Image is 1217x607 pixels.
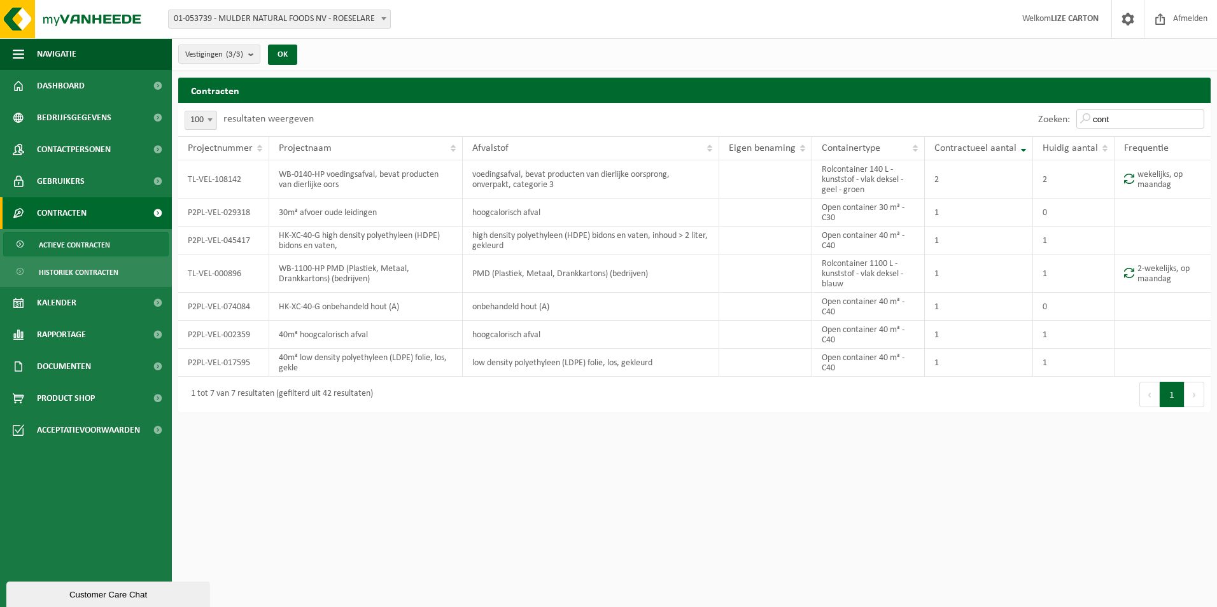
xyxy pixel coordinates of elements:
td: WB-0140-HP voedingsafval, bevat producten van dierlijke oors [269,160,463,199]
td: Rolcontainer 1100 L - kunststof - vlak deksel - blauw [812,255,925,293]
span: Historiek contracten [39,260,118,284]
span: Rapportage [37,319,86,351]
td: 2-wekelijks, op maandag [1115,255,1211,293]
td: 0 [1033,293,1115,321]
td: voedingsafval, bevat producten van dierlijke oorsprong, onverpakt, categorie 3 [463,160,719,199]
span: Projectnaam [279,143,332,153]
span: Projectnummer [188,143,253,153]
a: Historiek contracten [3,260,169,284]
span: Containertype [822,143,880,153]
span: Contactpersonen [37,134,111,165]
td: 1 [925,321,1033,349]
td: 30m³ afvoer oude leidingen [269,199,463,227]
span: Acceptatievoorwaarden [37,414,140,446]
td: 1 [925,199,1033,227]
button: OK [268,45,297,65]
td: WB-1100-HP PMD (Plastiek, Metaal, Drankkartons) (bedrijven) [269,255,463,293]
td: Open container 40 m³ - C40 [812,227,925,255]
button: 1 [1160,382,1185,407]
h2: Contracten [178,78,1211,102]
td: 1 [925,349,1033,377]
button: Vestigingen(3/3) [178,45,260,64]
button: Next [1185,382,1204,407]
button: Previous [1139,382,1160,407]
a: Actieve contracten [3,232,169,256]
td: P2PL-VEL-029318 [178,199,269,227]
td: onbehandeld hout (A) [463,293,719,321]
td: 40m³ hoogcalorisch afval [269,321,463,349]
span: Bedrijfsgegevens [37,102,111,134]
td: high density polyethyleen (HDPE) bidons en vaten, inhoud > 2 liter, gekleurd [463,227,719,255]
td: wekelijks, op maandag [1115,160,1211,199]
td: P2PL-VEL-017595 [178,349,269,377]
td: low density polyethyleen (LDPE) folie, los, gekleurd [463,349,719,377]
td: 1 [925,255,1033,293]
td: 1 [1033,227,1115,255]
td: 1 [925,293,1033,321]
span: Product Shop [37,382,95,414]
td: P2PL-VEL-045417 [178,227,269,255]
label: resultaten weergeven [223,114,314,124]
span: Documenten [37,351,91,382]
td: Open container 40 m³ - C40 [812,321,925,349]
td: HK-XC-40-G high density polyethyleen (HDPE) bidons en vaten, [269,227,463,255]
span: Gebruikers [37,165,85,197]
label: Zoeken: [1038,115,1070,125]
td: P2PL-VEL-002359 [178,321,269,349]
span: Eigen benaming [729,143,796,153]
span: Contractueel aantal [934,143,1017,153]
td: 2 [925,160,1033,199]
strong: LIZE CARTON [1051,14,1099,24]
span: Actieve contracten [39,233,110,257]
td: 1 [925,227,1033,255]
td: TL-VEL-108142 [178,160,269,199]
td: TL-VEL-000896 [178,255,269,293]
span: 01-053739 - MULDER NATURAL FOODS NV - ROESELARE [168,10,391,29]
span: Vestigingen [185,45,243,64]
td: PMD (Plastiek, Metaal, Drankkartons) (bedrijven) [463,255,719,293]
td: 1 [1033,349,1115,377]
iframe: chat widget [6,579,213,607]
td: 1 [1033,255,1115,293]
span: Dashboard [37,70,85,102]
span: Huidig aantal [1043,143,1098,153]
span: Kalender [37,287,76,319]
td: hoogcalorisch afval [463,321,719,349]
td: Rolcontainer 140 L - kunststof - vlak deksel - geel - groen [812,160,925,199]
td: Open container 30 m³ - C30 [812,199,925,227]
td: Open container 40 m³ - C40 [812,293,925,321]
span: Navigatie [37,38,76,70]
td: hoogcalorisch afval [463,199,719,227]
td: HK-XC-40-G onbehandeld hout (A) [269,293,463,321]
span: 01-053739 - MULDER NATURAL FOODS NV - ROESELARE [169,10,390,28]
span: Contracten [37,197,87,229]
td: 0 [1033,199,1115,227]
td: 40m³ low density polyethyleen (LDPE) folie, los, gekle [269,349,463,377]
span: 100 [185,111,216,129]
td: P2PL-VEL-074084 [178,293,269,321]
span: Frequentie [1124,143,1169,153]
span: Afvalstof [472,143,509,153]
span: 100 [185,111,217,130]
td: Open container 40 m³ - C40 [812,349,925,377]
count: (3/3) [226,50,243,59]
td: 1 [1033,321,1115,349]
div: 1 tot 7 van 7 resultaten (gefilterd uit 42 resultaten) [185,383,373,406]
td: 2 [1033,160,1115,199]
